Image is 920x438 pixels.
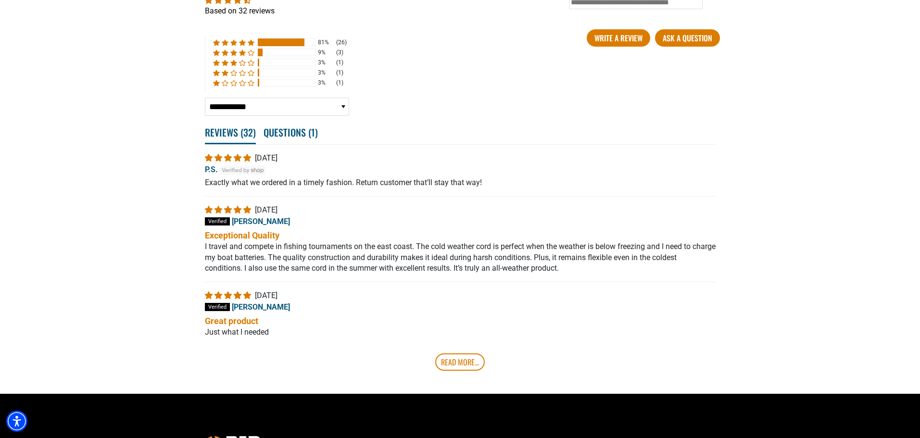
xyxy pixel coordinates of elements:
[220,165,266,175] img: Verified by Shop
[336,79,343,87] div: (1)
[318,69,333,77] div: 3%
[205,6,275,15] a: Based on 32 reviews - open in a new tab
[205,327,716,338] p: Just what I needed
[655,29,720,47] a: Ask a question
[205,165,218,174] span: P.S.
[318,59,333,67] div: 3%
[205,98,349,116] select: Sort dropdown
[213,38,254,47] div: 81% (26) reviews with 5 star rating
[311,125,315,139] span: 1
[213,69,254,77] div: 3% (1) reviews with 2 star rating
[213,49,254,57] div: 9% (3) reviews with 4 star rating
[255,205,277,214] span: [DATE]
[205,291,253,300] span: 5 star review
[205,122,256,144] span: Reviews ( )
[205,205,253,214] span: 5 star review
[255,153,277,163] span: [DATE]
[205,153,253,163] span: 5 star review
[232,302,290,312] span: [PERSON_NAME]
[318,79,333,87] div: 3%
[213,59,254,67] div: 3% (1) reviews with 3 star rating
[205,241,716,274] p: I travel and compete in fishing tournaments on the east coast. The cold weather cord is perfect w...
[336,49,343,57] div: (3)
[336,59,343,67] div: (1)
[213,79,254,87] div: 3% (1) reviews with 1 star rating
[6,411,27,432] div: Accessibility Menu
[336,69,343,77] div: (1)
[243,125,253,139] span: 32
[255,291,277,300] span: [DATE]
[205,177,716,188] p: Exactly what we ordered in a timely fashion. Return customer that’ll stay that way!
[435,353,485,371] a: Read More...
[318,38,333,47] div: 81%
[205,315,716,327] b: Great product
[587,29,650,47] a: Write A Review
[205,229,716,241] b: Exceptional Quality
[336,38,347,47] div: (26)
[232,217,290,226] span: [PERSON_NAME]
[318,49,333,57] div: 9%
[264,122,318,143] span: Questions ( )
